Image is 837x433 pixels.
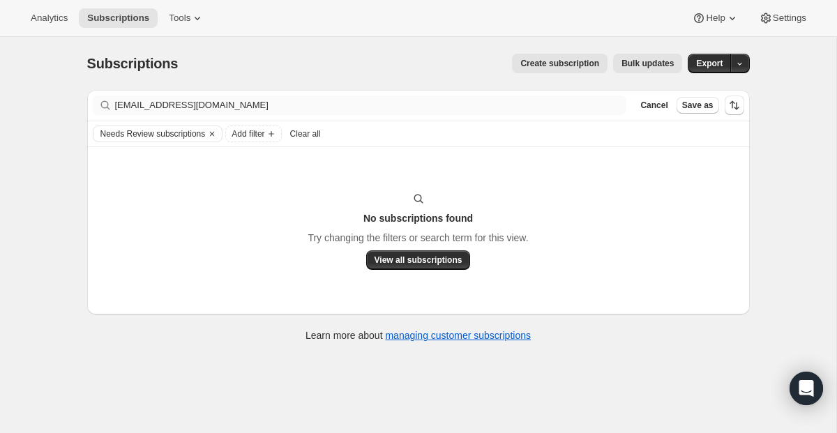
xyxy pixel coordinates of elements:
[385,330,531,341] a: managing customer subscriptions
[205,126,219,142] button: Clear
[682,100,714,111] span: Save as
[308,231,528,245] p: Try changing the filters or search term for this view.
[725,96,744,115] button: Sort the results
[232,128,264,139] span: Add filter
[169,13,190,24] span: Tools
[160,8,213,28] button: Tools
[225,126,281,142] button: Add filter
[87,56,179,71] span: Subscriptions
[100,128,206,139] span: Needs Review subscriptions
[363,211,473,225] h3: No subscriptions found
[790,372,823,405] div: Open Intercom Messenger
[751,8,815,28] button: Settings
[79,8,158,28] button: Subscriptions
[93,126,206,142] button: Needs Review subscriptions
[306,328,531,342] p: Learn more about
[520,58,599,69] span: Create subscription
[621,58,674,69] span: Bulk updates
[677,97,719,114] button: Save as
[635,97,673,114] button: Cancel
[31,13,68,24] span: Analytics
[613,54,682,73] button: Bulk updates
[366,250,471,270] button: View all subscriptions
[684,8,747,28] button: Help
[87,13,149,24] span: Subscriptions
[285,126,326,142] button: Clear all
[22,8,76,28] button: Analytics
[375,255,462,266] span: View all subscriptions
[115,96,627,115] input: Filter subscribers
[640,100,668,111] span: Cancel
[688,54,731,73] button: Export
[706,13,725,24] span: Help
[773,13,806,24] span: Settings
[696,58,723,69] span: Export
[290,128,321,139] span: Clear all
[512,54,608,73] button: Create subscription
